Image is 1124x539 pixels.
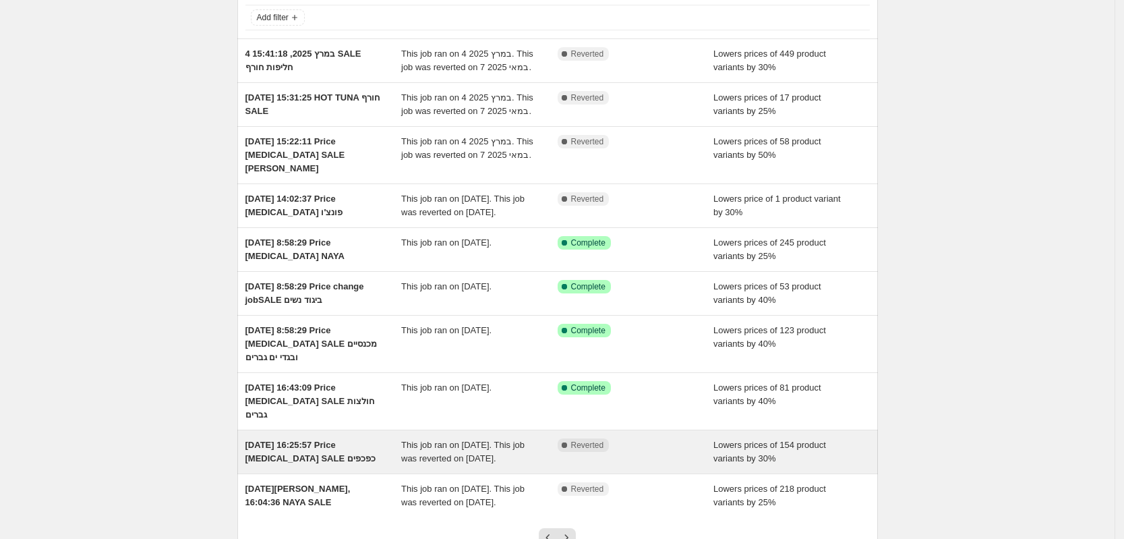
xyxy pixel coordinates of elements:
span: 4 במרץ 2025, 15:41:18 SALE חליפות חורף [245,49,361,72]
span: Complete [571,325,605,336]
span: This job ran on 4 במרץ 2025. This job was reverted on 7 במאי 2025. [401,136,533,160]
span: Lowers prices of 154 product variants by 30% [713,440,826,463]
span: Complete [571,281,605,292]
span: Lowers prices of 449 product variants by 30% [713,49,826,72]
span: Lowers prices of 58 product variants by 50% [713,136,821,160]
span: Lowers price of 1 product variant by 30% [713,194,841,217]
span: Lowers prices of 218 product variants by 25% [713,484,826,507]
span: This job ran on [DATE]. [401,325,492,335]
span: Reverted [571,194,604,204]
span: Reverted [571,136,604,147]
span: This job ran on [DATE]. This job was reverted on [DATE]. [401,484,525,507]
span: [DATE] 8:58:29 Price [MEDICAL_DATA] SALE מכנסיים ובגדי ים גברים [245,325,377,362]
span: Reverted [571,92,604,103]
span: Lowers prices of 245 product variants by 25% [713,237,826,261]
span: This job ran on [DATE]. [401,382,492,393]
span: Reverted [571,440,604,451]
span: Complete [571,237,605,248]
span: [DATE] 16:43:09 Price [MEDICAL_DATA] SALE חולצות גברים [245,382,375,420]
span: [DATE] 16:25:57 Price [MEDICAL_DATA] SALE כפכפים [245,440,376,463]
span: This job ran on [DATE]. This job was reverted on [DATE]. [401,440,525,463]
span: Reverted [571,484,604,494]
span: Complete [571,382,605,393]
span: This job ran on 4 במרץ 2025. This job was reverted on 7 במאי 2025. [401,49,533,72]
span: This job ran on [DATE]. This job was reverted on [DATE]. [401,194,525,217]
span: This job ran on [DATE]. [401,281,492,291]
span: [DATE] 15:31:25 HOT TUNA חורף SALE [245,92,381,116]
button: Add filter [251,9,305,26]
span: Lowers prices of 17 product variants by 25% [713,92,821,116]
span: [DATE] 8:58:29 Price [MEDICAL_DATA] NAYA [245,237,345,261]
span: Reverted [571,49,604,59]
span: Lowers prices of 81 product variants by 40% [713,382,821,406]
span: [DATE][PERSON_NAME], 16:04:36 NAYA SALE [245,484,351,507]
span: Add filter [257,12,289,23]
span: Lowers prices of 53 product variants by 40% [713,281,821,305]
span: [DATE] 14:02:37 Price [MEDICAL_DATA] פונצ'ו [245,194,343,217]
span: Lowers prices of 123 product variants by 40% [713,325,826,349]
span: This job ran on 4 במרץ 2025. This job was reverted on 7 במאי 2025. [401,92,533,116]
span: This job ran on [DATE]. [401,237,492,248]
span: [DATE] 8:58:29 Price change jobSALE ביגוד נשים [245,281,364,305]
span: [DATE] 15:22:11 Price [MEDICAL_DATA] SALE [PERSON_NAME] [245,136,345,173]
